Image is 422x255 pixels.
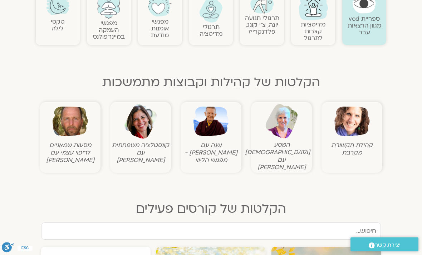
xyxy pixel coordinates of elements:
a: תרגולימדיטציה [200,23,222,38]
input: חיפוש... [41,223,381,240]
a: טקסילילה [51,18,65,33]
a: ספריית vodמגוון הרצאות עבר [348,15,381,37]
a: תרגולי תנועהיוגה, צ׳י קונג, פלדנקרייז [245,14,279,36]
figcaption: מסעות שמאניים לריפוי עצמי עם [PERSON_NAME] [41,142,99,164]
a: מפגשיאומנות מודעת [151,18,169,40]
a: יצירת קשר [350,237,418,251]
figcaption: שנה עם [PERSON_NAME] - מפגשי הליווי [182,142,240,164]
h2: הקלטות של קורסים פעילים [36,202,386,216]
figcaption: קונסטלציה משפחתית עם [PERSON_NAME] [112,142,169,164]
figcaption: המסע [DEMOGRAPHIC_DATA] עם [PERSON_NAME] [253,141,310,171]
figcaption: קהילת תקשורת מקרבת [323,142,381,157]
h2: הקלטות של קהילות וקבוצות מתמשכות [36,75,386,90]
a: מפגשיהעמקה במיינדפולנס [93,19,125,41]
span: יצירת קשר [375,240,401,250]
a: מדיטציות קצרות לתרגול [301,21,325,43]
